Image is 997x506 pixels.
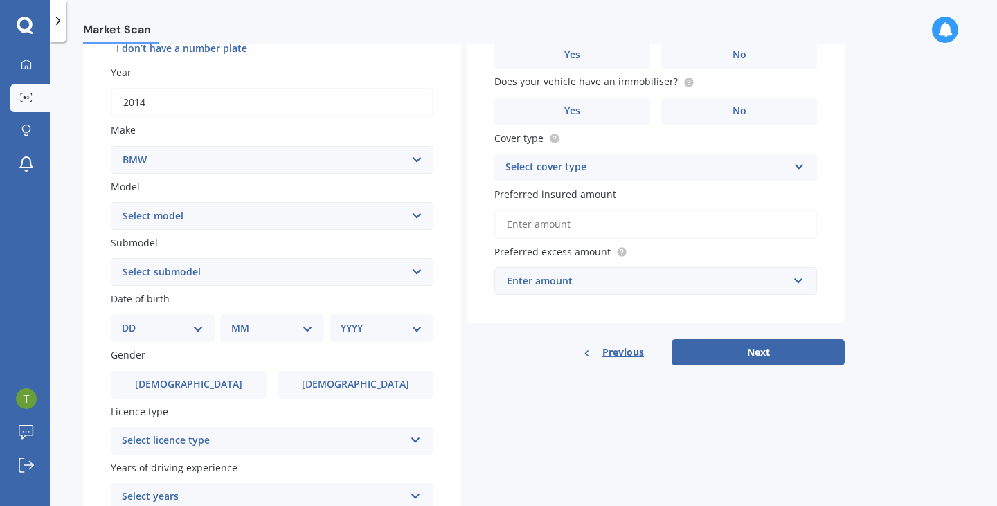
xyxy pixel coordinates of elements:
[733,49,746,61] span: No
[494,245,611,258] span: Preferred excess amount
[111,88,433,117] input: YYYY
[135,379,242,390] span: [DEMOGRAPHIC_DATA]
[733,105,746,117] span: No
[302,379,409,390] span: [DEMOGRAPHIC_DATA]
[111,180,140,193] span: Model
[111,461,237,474] span: Years of driving experience
[564,105,580,117] span: Yes
[122,489,404,505] div: Select years
[83,23,159,42] span: Market Scan
[111,124,136,137] span: Make
[122,433,404,449] div: Select licence type
[16,388,37,409] img: ACg8ocLb0MA9fejdSvPdyTfh7FNZWptBy4Cx8skIne2stGKtPGldpA=s96-c
[111,66,132,79] span: Year
[111,349,145,362] span: Gender
[494,188,616,201] span: Preferred insured amount
[494,132,544,145] span: Cover type
[111,236,158,249] span: Submodel
[111,405,168,418] span: Licence type
[505,159,788,176] div: Select cover type
[602,342,644,363] span: Previous
[494,210,817,239] input: Enter amount
[111,37,253,60] button: I don’t have a number plate
[111,292,170,305] span: Date of birth
[494,75,678,89] span: Does your vehicle have an immobiliser?
[507,273,788,289] div: Enter amount
[672,339,845,365] button: Next
[564,49,580,61] span: Yes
